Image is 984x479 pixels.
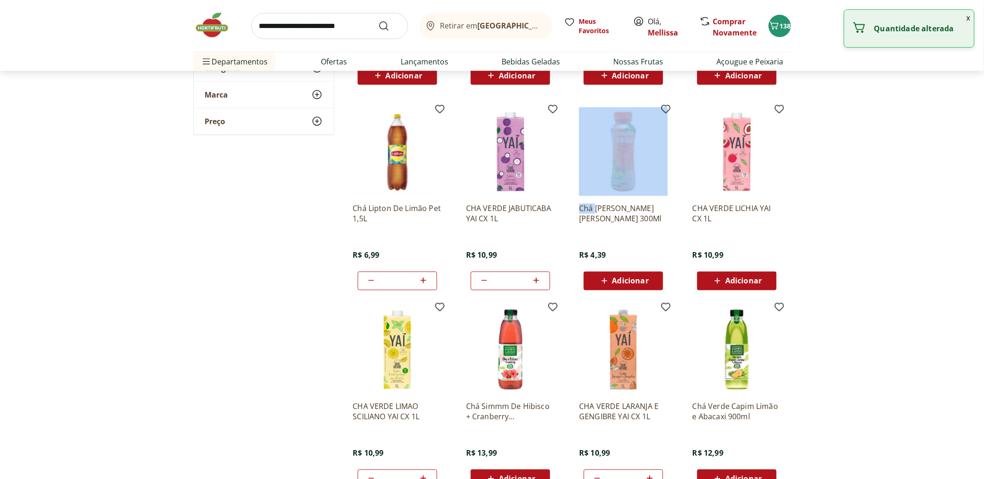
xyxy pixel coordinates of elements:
[321,56,347,67] a: Ofertas
[725,72,762,79] span: Adicionar
[584,272,663,290] button: Adicionar
[579,250,606,261] span: R$ 4,39
[693,250,723,261] span: R$ 10,99
[251,13,408,39] input: search
[579,204,668,224] a: Chá [PERSON_NAME] [PERSON_NAME] 300Ml
[612,72,649,79] span: Adicionar
[780,21,791,30] span: 138
[353,305,442,394] img: CHA VERDE LIMAO SCILIANO YAI CX 1L
[963,10,974,26] button: Fechar notificação
[579,448,610,458] span: R$ 10,99
[201,50,268,73] span: Departamentos
[353,448,384,458] span: R$ 10,99
[693,107,781,196] img: CHA VERDE LICHIA YAI CX 1L
[401,56,448,67] a: Lançamentos
[502,56,560,67] a: Bebidas Geladas
[579,107,668,196] img: Chá Mate Limão Matte Leão Garrafa 300Ml
[466,250,497,261] span: R$ 10,99
[874,24,967,33] p: Quantidade alterada
[648,28,679,38] a: Mellissa
[353,107,442,196] img: Chá Lipton De Limão Pet 1,5L
[440,21,543,30] span: Retirar em
[466,448,497,458] span: R$ 13,99
[769,15,791,37] button: Carrinho
[201,50,212,73] button: Menu
[466,204,555,224] a: CHA VERDE JABUTICABA YAI CX 1L
[205,117,226,126] span: Preço
[697,272,777,290] button: Adicionar
[378,21,401,32] button: Submit Search
[697,66,777,85] button: Adicionar
[353,402,442,422] a: CHA VERDE LIMAO SCILIANO YAI CX 1L
[353,250,380,261] span: R$ 6,99
[693,448,723,458] span: R$ 12,99
[579,305,668,394] img: CHA VERDE LARANJA E GENGIBRE YAI CX 1L
[419,13,553,39] button: Retirar em[GEOGRAPHIC_DATA]/[GEOGRAPHIC_DATA]
[466,402,555,422] a: Chá Simmm De Hibisco + Cranberry [GEOGRAPHIC_DATA] 900Ml
[353,204,442,224] a: Chá Lipton De Limão Pet 1,5L
[386,72,422,79] span: Adicionar
[205,90,228,99] span: Marca
[584,66,663,85] button: Adicionar
[477,21,635,31] b: [GEOGRAPHIC_DATA]/[GEOGRAPHIC_DATA]
[693,204,781,224] a: CHA VERDE LICHIA YAI CX 1L
[499,72,535,79] span: Adicionar
[564,17,622,35] a: Meus Favoritos
[648,16,690,38] span: Olá,
[613,56,663,67] a: Nossas Frutas
[579,17,622,35] span: Meus Favoritos
[466,305,555,394] img: Chá Simmm De Hibisco + Cranberry Campo Largo 900Ml
[716,56,783,67] a: Açougue e Peixaria
[358,66,437,85] button: Adicionar
[193,11,240,39] img: Hortifruti
[725,277,762,285] span: Adicionar
[194,82,334,108] button: Marca
[466,107,555,196] img: CHA VERDE JABUTICABA YAI CX 1L
[612,277,649,285] span: Adicionar
[693,305,781,394] img: Chá Verde Capim Limão e Abacaxi 900ml
[194,108,334,134] button: Preço
[693,402,781,422] a: Chá Verde Capim Limão e Abacaxi 900ml
[713,16,757,38] a: Comprar Novamente
[579,402,668,422] a: CHA VERDE LARANJA E GENGIBRE YAI CX 1L
[471,66,550,85] button: Adicionar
